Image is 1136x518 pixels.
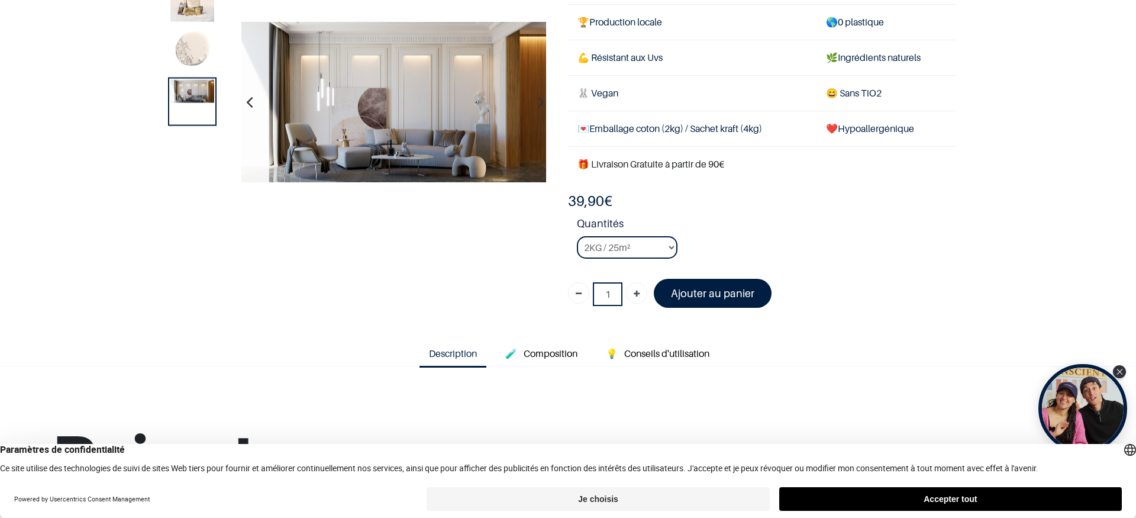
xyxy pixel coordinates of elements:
span: Composition [524,348,577,359]
a: Supprimer [568,282,589,304]
td: ❤️Hypoallergénique [816,111,956,147]
span: 🐰 Vegan [577,87,618,99]
img: Product image [241,21,546,182]
span: 💌 [577,123,589,134]
span: 🏆 [577,16,589,28]
td: Emballage coton (2kg) / Sachet kraft (4kg) [568,111,816,147]
div: Open Tolstoy widget [1038,364,1127,453]
img: Product image [170,79,214,102]
span: 39,90 [568,192,604,210]
strong: Quantités [577,215,956,236]
span: 🧪 [505,348,517,359]
span: Description [429,348,477,359]
td: 0 plastique [816,4,956,40]
a: Ajouter au panier [654,279,772,308]
b: € [568,192,612,210]
a: Ajouter [626,282,647,304]
td: Ingrédients naturels [816,40,956,75]
span: 💡 [606,348,618,359]
iframe: Tidio Chat [1075,442,1131,497]
font: 🎁 Livraison Gratuite à partir de 90€ [577,158,724,170]
font: Ajouter au panier [671,287,754,300]
span: 🌎 [826,16,838,28]
td: ans TiO2 [816,75,956,111]
span: Conseils d'utilisation [624,348,709,359]
span: 💪 Résistant aux Uvs [577,52,663,63]
div: Close Tolstoy widget [1113,365,1126,378]
img: Product image [170,28,214,72]
div: Tolstoy bubble widget [1038,364,1127,453]
div: Open Tolstoy [1038,364,1127,453]
span: 😄 S [826,87,845,99]
td: Production locale [568,4,816,40]
span: 🌿 [826,52,838,63]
